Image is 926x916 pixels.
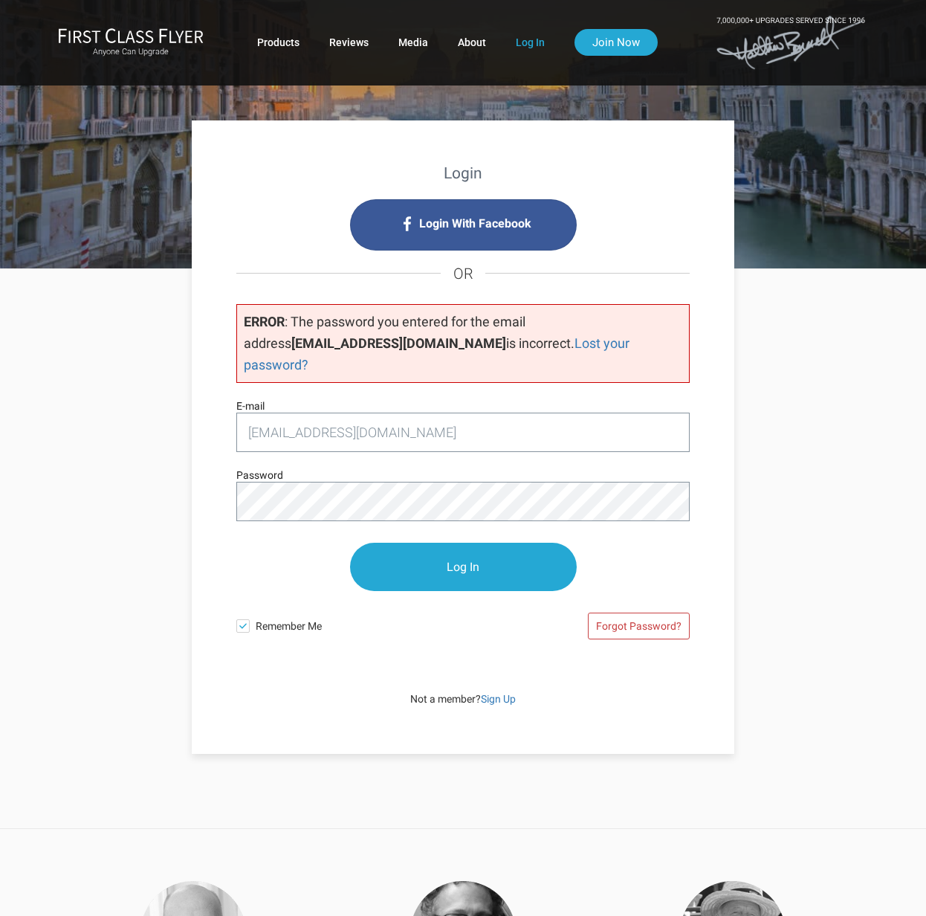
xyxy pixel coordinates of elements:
a: Products [257,29,300,56]
strong: [EMAIL_ADDRESS][DOMAIN_NAME] [291,335,506,351]
a: First Class FlyerAnyone Can Upgrade [58,28,204,57]
a: Lost your password? [244,335,629,372]
label: E-mail [236,398,265,414]
h4: OR [236,251,690,297]
a: Sign Up [481,693,516,705]
i: Login with Facebook [350,199,577,251]
img: First Class Flyer [58,28,204,43]
a: Reviews [329,29,369,56]
span: Login With Facebook [419,212,531,236]
a: Log In [516,29,545,56]
strong: Login [444,164,482,182]
strong: ERROR [244,314,285,329]
a: Media [398,29,428,56]
input: Log In [350,543,577,591]
p: : The password you entered for the email address is incorrect. [236,304,690,383]
a: Forgot Password? [588,613,690,639]
span: Not a member? [410,693,516,705]
small: Anyone Can Upgrade [58,47,204,57]
a: About [458,29,486,56]
a: Join Now [574,29,658,56]
label: Password [236,467,283,483]
span: Remember Me [256,612,463,634]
